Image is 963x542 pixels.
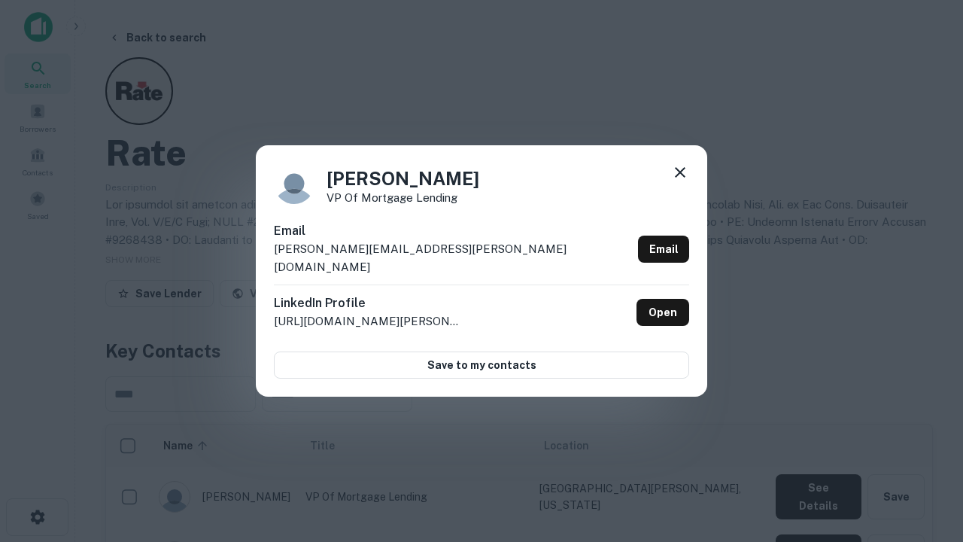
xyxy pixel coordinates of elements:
img: 9c8pery4andzj6ohjkjp54ma2 [274,163,314,204]
h6: LinkedIn Profile [274,294,462,312]
p: [PERSON_NAME][EMAIL_ADDRESS][PERSON_NAME][DOMAIN_NAME] [274,240,632,276]
p: [URL][DOMAIN_NAME][PERSON_NAME] [274,312,462,330]
iframe: Chat Widget [888,422,963,494]
a: Open [636,299,689,326]
h4: [PERSON_NAME] [327,165,479,192]
h6: Email [274,222,632,240]
p: VP of Mortgage Lending [327,192,479,203]
button: Save to my contacts [274,352,689,379]
a: Email [638,236,689,263]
